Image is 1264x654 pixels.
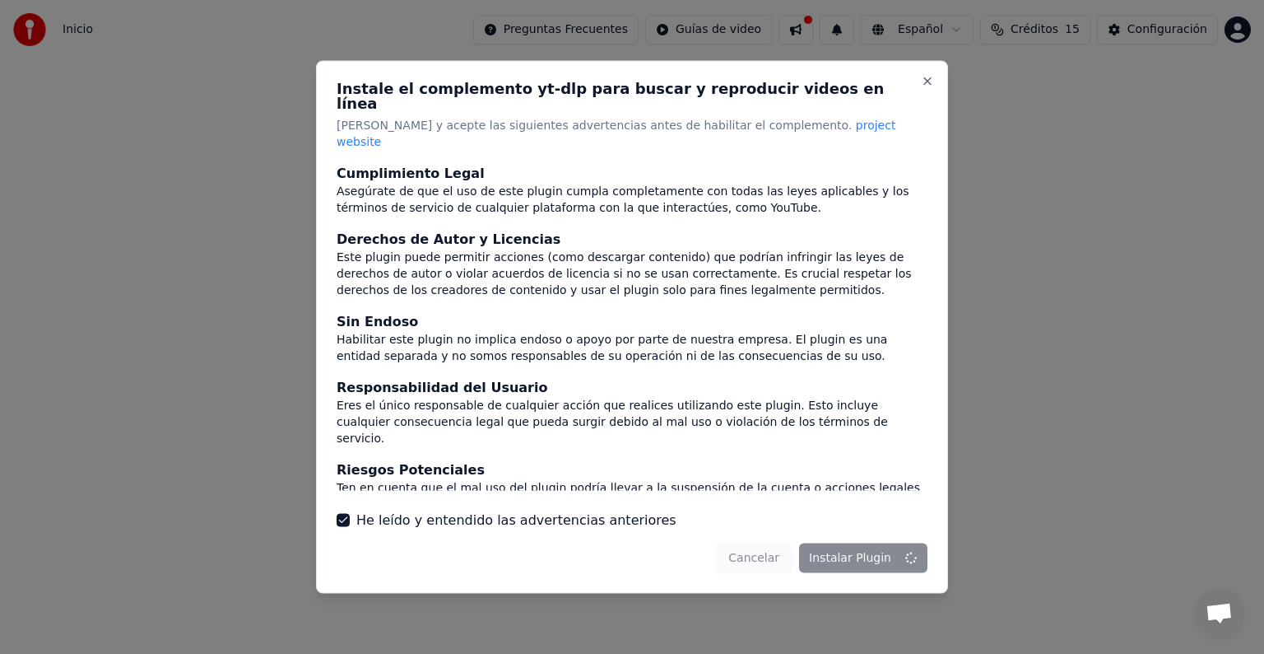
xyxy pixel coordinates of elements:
h2: Instale el complemento yt-dlp para buscar y reproducir videos en línea [337,82,927,111]
label: He leído y entendido las advertencias anteriores [356,510,676,530]
div: Eres el único responsable de cualquier acción que realices utilizando este plugin. Esto incluye c... [337,397,927,446]
span: project website [337,119,895,148]
div: Asegúrate de que el uso de este plugin cumpla completamente con todas las leyes aplicables y los ... [337,183,927,216]
p: [PERSON_NAME] y acepte las siguientes advertencias antes de habilitar el complemento. [337,118,927,151]
div: Derechos de Autor y Licencias [337,229,927,249]
div: Sin Endoso [337,311,927,331]
div: Este plugin puede permitir acciones (como descargar contenido) que podrían infringir las leyes de... [337,249,927,298]
div: Habilitar este plugin no implica endoso o apoyo por parte de nuestra empresa. El plugin es una en... [337,331,927,364]
div: Ten en cuenta que el mal uso del plugin podría llevar a la suspensión de la cuenta o acciones leg... [337,479,927,512]
div: Responsabilidad del Usuario [337,377,927,397]
div: Riesgos Potenciales [337,460,927,479]
div: Cumplimiento Legal [337,163,927,183]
